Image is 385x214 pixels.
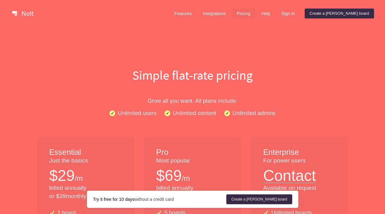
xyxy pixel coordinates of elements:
p: /m [182,173,190,184]
h1: Pro [156,147,229,158]
p: Unlimited users [118,109,157,117]
a: Create a [PERSON_NAME] board [305,9,374,18]
p: $ 69 [156,165,182,186]
p: Unlimited admins [232,109,276,117]
a: Features [169,9,197,18]
p: billed annually or $ 89 monthly [156,184,229,201]
button: Contact [263,165,316,183]
a: Integrations [198,9,231,18]
p: Most popular [156,157,229,165]
p: For power users [263,157,336,165]
strong: Try it free for 10 days [93,197,134,202]
p: $ 29 [49,165,75,186]
p: billed annually or $ 39 monthly [49,184,122,201]
a: Pricing [232,9,255,18]
h1: Enterprise [263,147,336,158]
a: Sign in [277,9,300,18]
div: without a credit card [93,196,227,202]
p: Just the basics [49,157,122,165]
a: Create a [PERSON_NAME] board [226,194,292,204]
p: /m [75,173,83,184]
p: Unlimited content [173,109,216,117]
h1: Essential [49,147,122,158]
a: Help [256,9,275,18]
p: Available on request [263,184,336,192]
